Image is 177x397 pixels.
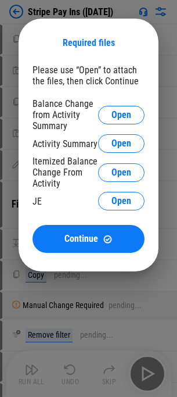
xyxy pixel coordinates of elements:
div: JE [32,196,42,207]
button: Open [98,106,145,124]
div: Balance Change from Activity Summary [32,98,98,131]
span: Open [111,168,131,177]
div: Please use “Open” to attach the files, then click Continue [32,65,145,87]
span: Continue [64,234,98,244]
div: Required files [32,37,145,48]
span: Open [111,139,131,148]
img: Continue [103,234,113,244]
button: ContinueContinue [32,225,145,253]
div: Activity Summary [32,138,97,149]
div: Itemized Balance Change From Activity [32,156,98,189]
button: Open [98,192,145,210]
span: Open [111,110,131,120]
button: Open [98,134,145,153]
span: Open [111,196,131,206]
button: Open [98,163,145,182]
